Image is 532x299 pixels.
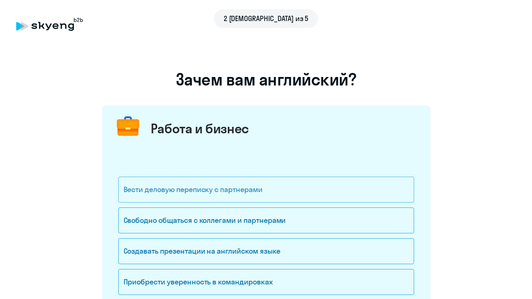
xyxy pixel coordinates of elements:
span: 2 [DEMOGRAPHIC_DATA] из 5 [224,13,309,24]
div: Вести деловую переписку с партнерами [118,177,414,203]
div: Приобрести уверенность в командировках [118,269,414,295]
img: briefcase.png [113,112,143,142]
div: Работа и бизнес [151,120,249,137]
div: Свободно общаться с коллегами и партнерами [118,207,414,233]
h1: Зачем вам английский? [102,70,430,89]
div: Создавать презентации на английском языке [118,238,414,264]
